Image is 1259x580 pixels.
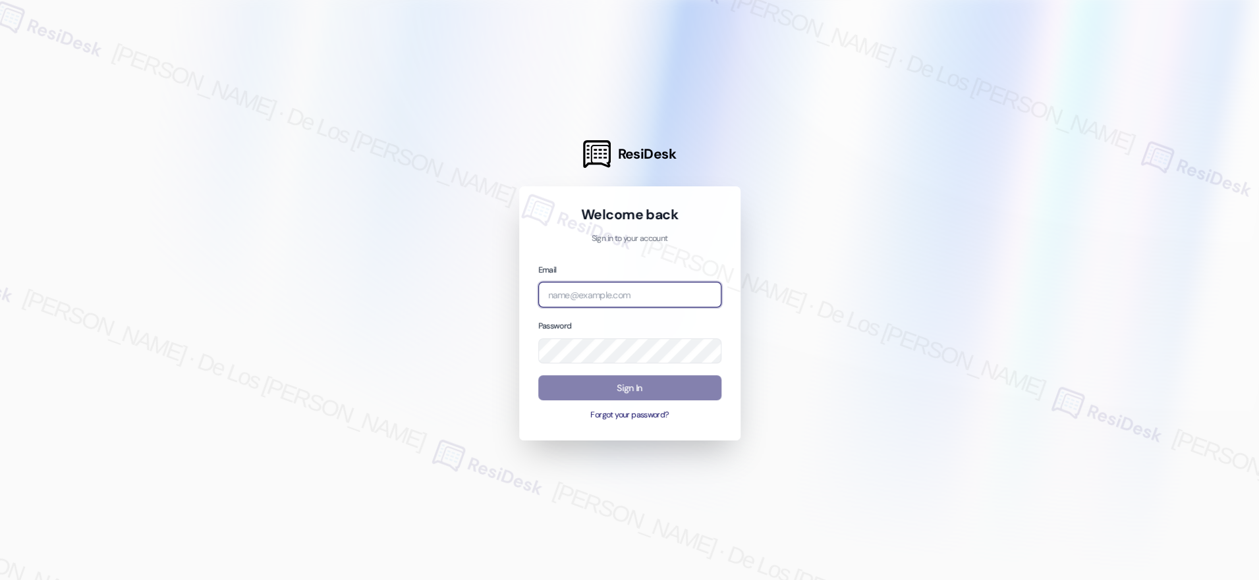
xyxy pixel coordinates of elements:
[538,282,721,307] input: name@example.com
[538,321,572,331] label: Password
[617,145,676,163] span: ResiDesk
[538,375,721,401] button: Sign In
[538,409,721,421] button: Forgot your password?
[538,205,721,224] h1: Welcome back
[538,265,557,275] label: Email
[583,140,611,168] img: ResiDesk Logo
[538,233,721,245] p: Sign in to your account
